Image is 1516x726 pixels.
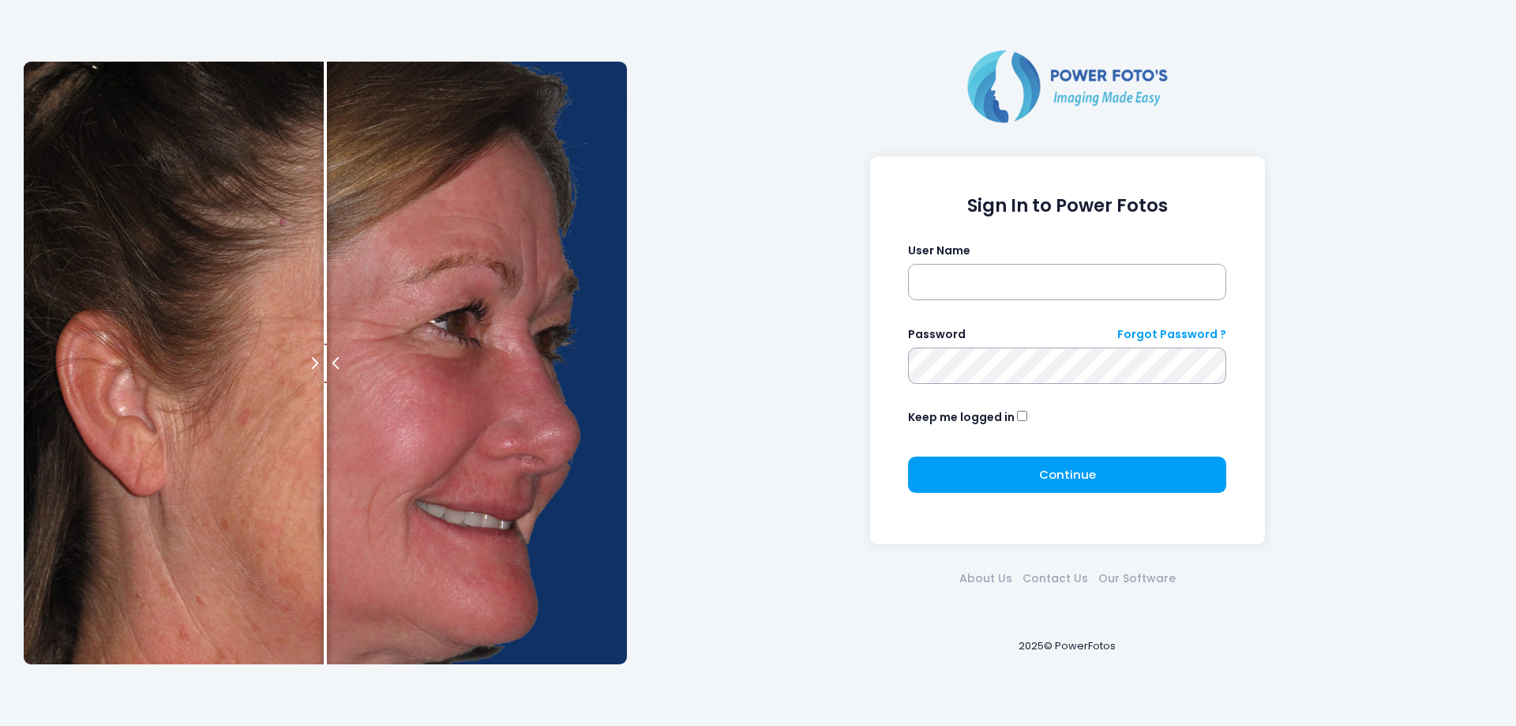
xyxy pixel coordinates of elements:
[1093,570,1180,587] a: Our Software
[961,47,1174,126] img: Logo
[908,243,970,259] label: User Name
[908,326,966,343] label: Password
[908,195,1226,216] h1: Sign In to Power Fotos
[908,409,1015,426] label: Keep me logged in
[1017,570,1093,587] a: Contact Us
[954,570,1017,587] a: About Us
[642,612,1492,679] div: 2025© PowerFotos
[1117,326,1226,343] a: Forgot Password ?
[1039,466,1096,483] span: Continue
[908,457,1226,493] button: Continue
